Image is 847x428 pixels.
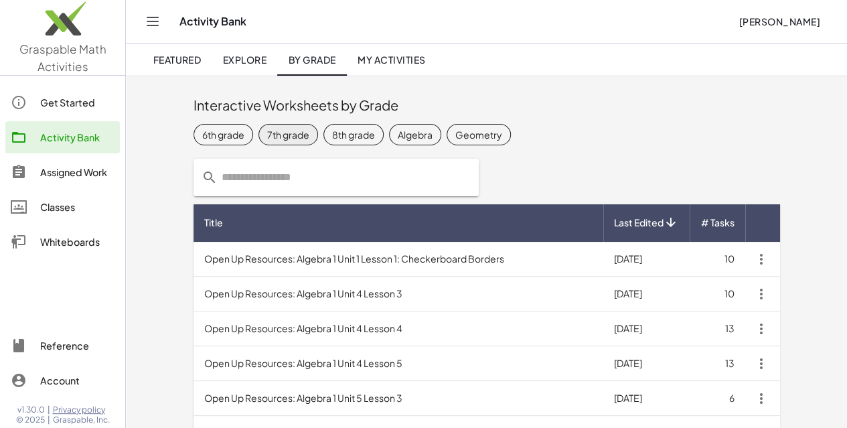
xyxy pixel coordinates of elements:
td: [DATE] [603,242,690,277]
td: [DATE] [603,277,690,311]
span: | [48,415,50,425]
span: © 2025 [16,415,45,425]
span: Last Edited [614,216,664,230]
td: Open Up Resources: Algebra 1 Unit 5 Lesson 3 [194,381,603,416]
td: [DATE] [603,346,690,381]
div: 7th grade [267,127,309,141]
a: Reference [5,330,120,362]
span: Explore [222,54,266,66]
span: By Grade [288,54,335,66]
span: My Activities [358,54,426,66]
span: # Tasks [701,216,735,230]
td: 6 [690,381,745,416]
button: [PERSON_NAME] [728,9,831,33]
span: [PERSON_NAME] [739,15,820,27]
button: Toggle navigation [142,11,163,32]
span: Title [204,216,223,230]
td: 13 [690,346,745,381]
span: Graspable Math Activities [19,42,106,74]
a: Get Started [5,86,120,119]
i: prepended action [202,169,218,186]
span: v1.30.0 [17,405,45,415]
td: 10 [690,242,745,277]
a: Account [5,364,120,397]
td: [DATE] [603,311,690,346]
td: 10 [690,277,745,311]
div: Whiteboards [40,234,114,250]
div: Activity Bank [40,129,114,145]
td: 13 [690,311,745,346]
td: [DATE] [603,381,690,416]
a: Assigned Work [5,156,120,188]
a: Whiteboards [5,226,120,258]
td: Open Up Resources: Algebra 1 Unit 4 Lesson 5 [194,346,603,381]
div: 8th grade [332,127,375,141]
span: | [48,405,50,415]
td: Open Up Resources: Algebra 1 Unit 4 Lesson 3 [194,277,603,311]
a: Classes [5,191,120,223]
div: Reference [40,338,114,354]
div: Interactive Worksheets by Grade [194,96,780,115]
div: Geometry [455,127,502,141]
span: Graspable, Inc. [53,415,110,425]
div: Account [40,372,114,388]
td: Open Up Resources: Algebra 1 Unit 4 Lesson 4 [194,311,603,346]
span: Featured [153,54,201,66]
div: Assigned Work [40,164,114,180]
td: Open Up Resources: Algebra 1 Unit 1 Lesson 1: Checkerboard Borders [194,242,603,277]
a: Privacy policy [53,405,110,415]
div: 6th grade [202,127,244,141]
a: Activity Bank [5,121,120,153]
div: Algebra [398,127,433,141]
div: Classes [40,199,114,215]
div: Get Started [40,94,114,111]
